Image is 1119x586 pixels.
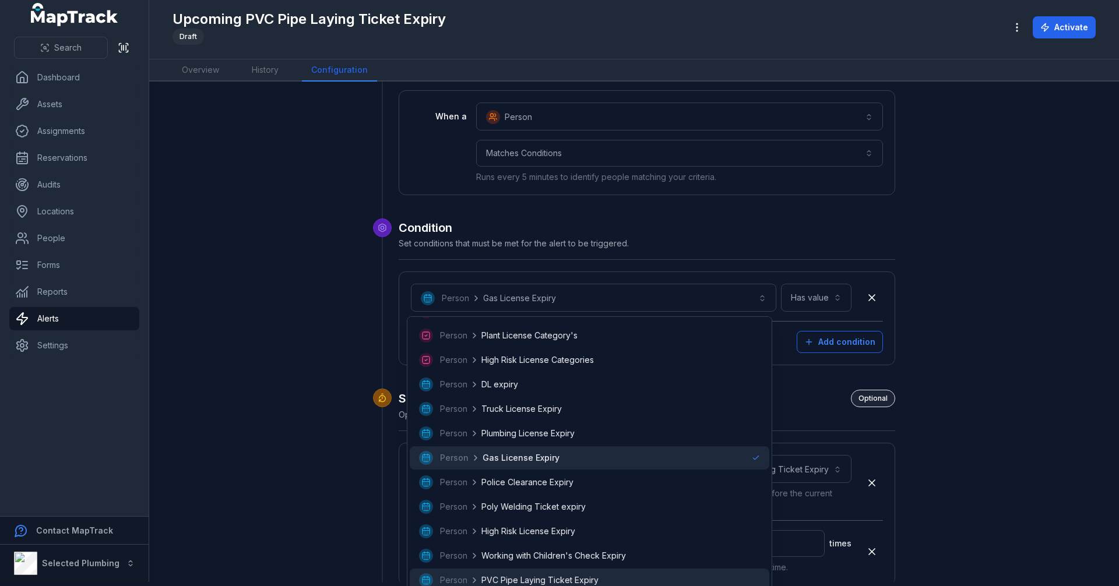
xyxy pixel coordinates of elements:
[481,550,626,562] span: Working with Children's Check Expiry
[440,354,467,366] span: Person
[481,330,578,341] span: Plant License Category's
[481,354,594,366] span: High Risk License Categories
[440,330,467,341] span: Person
[440,476,467,488] span: Person
[481,428,575,439] span: Plumbing License Expiry
[481,525,575,537] span: High Risk License Expiry
[481,476,573,488] span: Police Clearance Expiry
[481,379,518,390] span: DL expiry
[440,452,469,464] span: Person
[440,403,467,415] span: Person
[481,574,599,586] span: PVC Pipe Laying Ticket Expiry
[440,501,467,513] span: Person
[483,452,559,464] span: Gas License Expiry
[481,403,562,415] span: Truck License Expiry
[440,379,467,390] span: Person
[411,284,776,312] button: PersonGas License Expiry
[440,525,467,537] span: Person
[440,428,467,439] span: Person
[440,574,467,586] span: Person
[481,501,586,513] span: Poly Welding Ticket expiry
[440,550,467,562] span: Person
